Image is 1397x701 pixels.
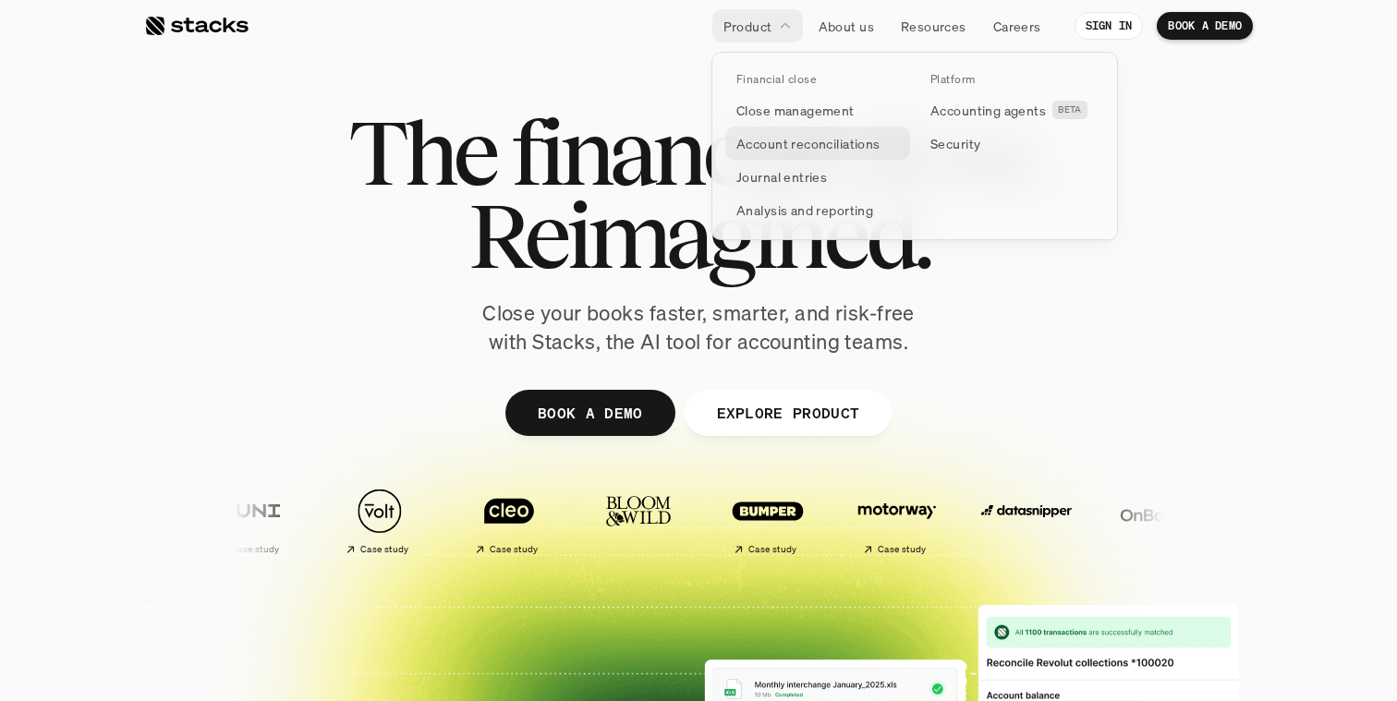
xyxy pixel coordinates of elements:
[511,111,830,194] span: financial
[919,93,1104,127] a: Accounting agentsBETA
[982,9,1052,42] a: Careers
[189,478,310,562] a: Case study
[707,478,827,562] a: Case study
[836,478,956,562] a: Case study
[819,17,874,36] p: About us
[930,134,980,153] p: Security
[218,428,299,441] a: Privacy Policy
[930,73,976,86] p: Platform
[230,544,279,555] h2: Case study
[723,17,772,36] p: Product
[684,390,892,436] a: EXPLORE PRODUCT
[319,478,439,562] a: Case study
[348,111,495,194] span: The
[448,478,568,562] a: Case study
[993,17,1041,36] p: Careers
[489,544,538,555] h2: Case study
[901,17,966,36] p: Resources
[736,101,855,120] p: Close management
[930,101,1046,120] p: Accounting agents
[1058,104,1082,115] h2: BETA
[736,167,827,187] p: Journal entries
[716,399,859,426] p: EXPLORE PRODUCT
[538,399,643,426] p: BOOK A DEMO
[725,127,910,160] a: Account reconciliations
[877,544,926,555] h2: Case study
[725,193,910,226] a: Analysis and reporting
[1168,19,1242,32] p: BOOK A DEMO
[505,390,675,436] a: BOOK A DEMO
[736,73,816,86] p: Financial close
[1157,12,1253,40] a: BOOK A DEMO
[747,544,796,555] h2: Case study
[725,93,910,127] a: Close management
[468,194,929,277] span: Reimagined.
[919,127,1104,160] a: Security
[736,200,873,220] p: Analysis and reporting
[468,299,929,357] p: Close your books faster, smarter, and risk-free with Stacks, the AI tool for accounting teams.
[1086,19,1133,32] p: SIGN IN
[725,160,910,193] a: Journal entries
[359,544,408,555] h2: Case study
[890,9,978,42] a: Resources
[736,134,881,153] p: Account reconciliations
[1075,12,1144,40] a: SIGN IN
[808,9,885,42] a: About us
